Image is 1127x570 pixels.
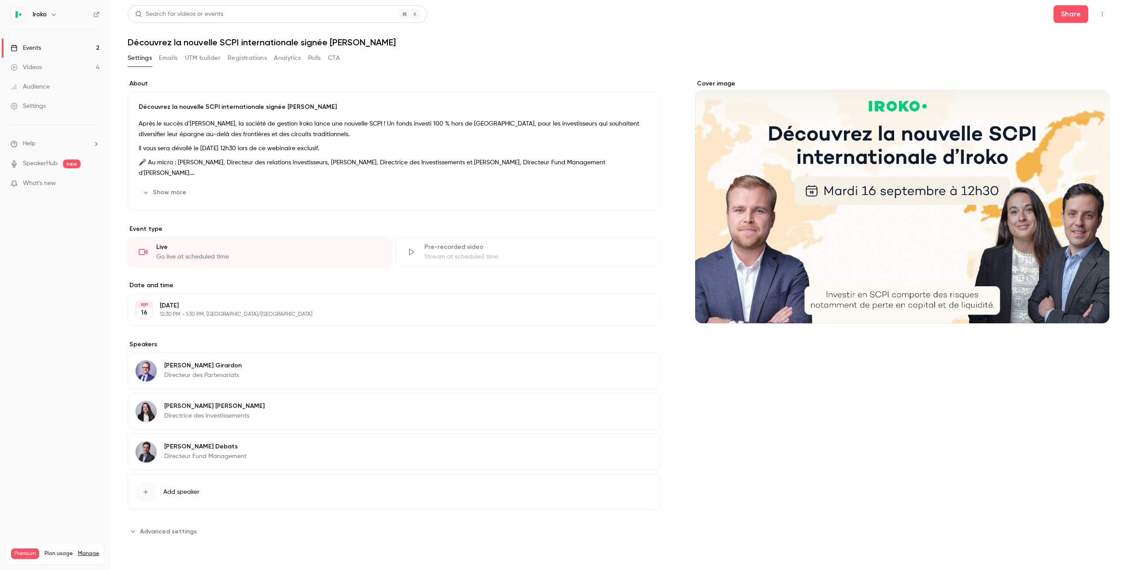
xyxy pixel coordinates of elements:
[159,51,177,65] button: Emails
[128,281,660,290] label: Date and time
[308,51,321,65] button: Polls
[11,44,41,52] div: Events
[139,157,649,178] p: 🎤 Au micro : [PERSON_NAME], Directeur des relations investisseurs, [PERSON_NAME], Directrice des ...
[128,51,152,65] button: Settings
[396,237,660,267] div: Pre-recorded videoStream at scheduled time
[228,51,267,65] button: Registrations
[328,51,340,65] button: CTA
[135,10,223,19] div: Search for videos or events
[185,51,221,65] button: UTM builder
[44,550,73,557] span: Plan usage
[11,7,25,22] img: Iroko
[128,237,392,267] div: LiveGo live at scheduled time
[136,441,157,463] img: Guillaume Debats
[424,243,649,252] div: Pre-recorded video
[156,252,381,261] div: Go live at scheduled time
[136,401,157,422] img: Marion Bertrand
[11,102,46,111] div: Settings
[128,352,660,389] div: Hugo Girardon[PERSON_NAME] GirardonDirecteur des Partenariats
[128,340,660,349] label: Speakers
[164,371,242,380] p: Directeur des Partenariats
[164,452,247,461] p: Directeur Fund Management
[164,442,247,451] p: [PERSON_NAME] Debats
[128,393,660,430] div: Marion Bertrand[PERSON_NAME] [PERSON_NAME]Directrice des investissements
[140,527,197,536] span: Advanced settings
[11,548,39,559] span: Premium
[139,118,649,140] p: Après le succès d'[PERSON_NAME], la société de gestion Iroko lance une nouvelle SCPI ! Un fonds i...
[424,252,649,261] div: Stream at scheduled time
[11,82,50,91] div: Audience
[160,301,613,310] p: [DATE]
[1053,5,1088,23] button: Share
[33,10,47,19] h6: Iroko
[139,185,192,200] button: Show more
[11,63,42,72] div: Videos
[136,360,157,381] img: Hugo Girardon
[128,524,202,538] button: Advanced settings
[160,311,613,318] p: 12:30 PM - 1:30 PM, [GEOGRAPHIC_DATA]/[GEOGRAPHIC_DATA]
[139,143,649,154] p: Il vous sera dévoilé le [DATE] 12h30 lors de ce webinaire exclusif.
[89,180,99,188] iframe: Noticeable Trigger
[23,179,56,188] span: What's new
[78,550,99,557] a: Manage
[141,308,147,317] p: 16
[128,79,660,88] label: About
[164,411,265,420] p: Directrice des investissements
[23,159,58,168] a: SpeakerHub
[156,243,381,252] div: Live
[695,79,1109,88] label: Cover image
[695,79,1109,323] section: Cover image
[63,159,81,168] span: new
[128,37,1109,48] h1: Découvrez la nouvelle SCPI internationale signée [PERSON_NAME]
[164,361,242,370] p: [PERSON_NAME] Girardon
[128,225,660,233] p: Event type
[23,139,36,148] span: Help
[11,139,99,148] li: help-dropdown-opener
[164,402,265,411] p: [PERSON_NAME] [PERSON_NAME]
[128,524,660,538] section: Advanced settings
[128,433,660,470] div: Guillaume Debats[PERSON_NAME] DebatsDirecteur Fund Management
[163,488,199,496] span: Add speaker
[274,51,301,65] button: Analytics
[139,103,649,111] p: Découvrez la nouvelle SCPI internationale signée [PERSON_NAME]
[128,474,660,510] button: Add speaker
[136,302,152,308] div: SEP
